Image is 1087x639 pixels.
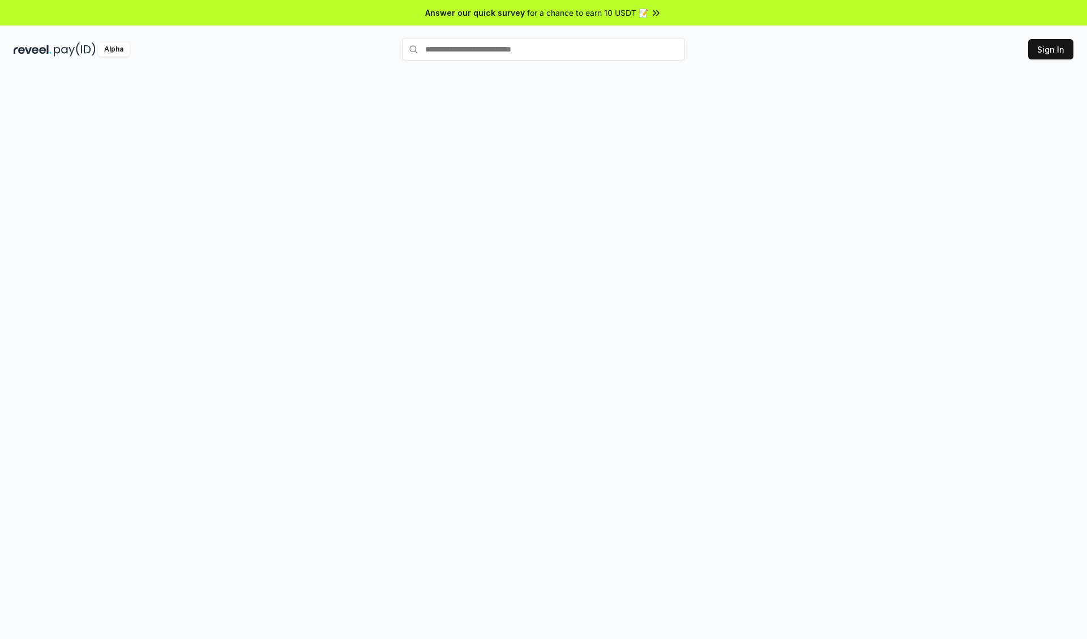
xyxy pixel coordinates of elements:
span: for a chance to earn 10 USDT 📝 [527,7,648,19]
img: reveel_dark [14,42,52,57]
div: Alpha [98,42,130,57]
button: Sign In [1028,39,1073,59]
img: pay_id [54,42,96,57]
span: Answer our quick survey [425,7,525,19]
